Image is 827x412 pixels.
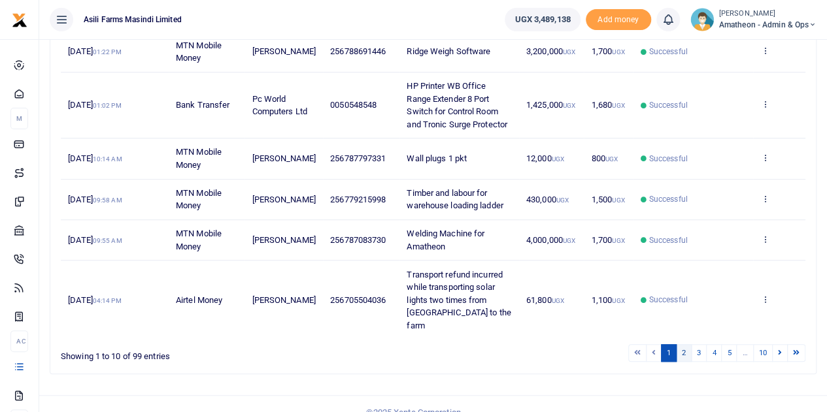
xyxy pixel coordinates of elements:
span: 1,700 [592,235,625,245]
span: [PERSON_NAME] [252,153,315,163]
span: 430,000 [526,195,569,204]
span: 256788691446 [330,46,386,56]
span: HP Printer WB Office Range Extender 8 Port Switch for Control Room and Tronic Surge Protector [407,81,507,129]
small: UGX [612,237,624,244]
span: Successful [649,46,688,57]
small: UGX [612,48,624,55]
span: [DATE] [68,295,121,305]
small: 09:55 AM [93,237,122,244]
span: 4,000,000 [526,235,575,245]
span: 12,000 [526,153,564,163]
li: Wallet ballance [499,8,585,31]
span: 256779215998 [330,195,386,204]
span: Airtel Money [176,295,222,305]
span: MTN Mobile Money [176,229,222,251]
span: [DATE] [68,195,122,204]
span: 800 [592,153,618,163]
a: 3 [691,344,707,362]
a: logo-small logo-large logo-large [12,14,27,24]
li: Toup your wallet [586,9,651,31]
span: 1,100 [592,295,625,305]
a: 5 [721,344,737,362]
span: Successful [649,99,688,111]
small: UGX [563,237,575,244]
small: UGX [556,197,569,204]
span: Successful [649,294,688,306]
span: 61,800 [526,295,564,305]
span: [PERSON_NAME] [252,295,315,305]
span: 3,200,000 [526,46,575,56]
span: 1,700 [592,46,625,56]
span: Asili Farms Masindi Limited [78,14,187,25]
img: profile-user [690,8,714,31]
small: UGX [612,102,624,109]
span: 0050548548 [330,100,377,110]
img: logo-small [12,12,27,28]
small: 01:22 PM [93,48,122,55]
span: [DATE] [68,100,121,110]
small: UGX [563,48,575,55]
span: UGX 3,489,138 [515,13,570,26]
span: Transport refund incurred while transporting solar lights two times from [GEOGRAPHIC_DATA] to the... [407,270,511,330]
span: Successful [649,153,688,165]
span: MTN Mobile Money [176,188,222,211]
span: 1,425,000 [526,100,575,110]
span: [DATE] [68,153,122,163]
span: Successful [649,193,688,205]
li: Ac [10,330,28,352]
a: profile-user [PERSON_NAME] Amatheon - Admin & Ops [690,8,817,31]
span: [DATE] [68,46,121,56]
span: 1,500 [592,195,625,204]
a: 4 [706,344,722,362]
span: [PERSON_NAME] [252,235,315,245]
span: Successful [649,234,688,246]
span: Wall plugs 1 pkt [407,153,467,163]
span: [DATE] [68,235,122,245]
small: UGX [605,155,618,163]
span: MTN Mobile Money [176,40,222,63]
a: 10 [753,344,773,362]
a: 2 [676,344,692,362]
span: 256705504036 [330,295,386,305]
span: [PERSON_NAME] [252,195,315,204]
span: 1,680 [592,100,625,110]
span: MTN Mobile Money [176,147,222,170]
small: UGX [612,297,624,304]
span: 256787797331 [330,153,386,163]
small: 01:02 PM [93,102,122,109]
a: Add money [586,14,651,24]
small: UGX [563,102,575,109]
li: M [10,108,28,129]
span: Add money [586,9,651,31]
span: 256787083730 [330,235,386,245]
span: Pc World Computers Ltd [252,94,307,117]
small: [PERSON_NAME] [719,8,817,20]
span: Amatheon - Admin & Ops [719,19,817,31]
small: 09:58 AM [93,197,122,204]
small: UGX [612,197,624,204]
small: UGX [551,155,564,163]
span: [PERSON_NAME] [252,46,315,56]
small: 10:14 AM [93,155,122,163]
span: Bank Transfer [176,100,229,110]
a: UGX 3,489,138 [505,8,580,31]
div: Showing 1 to 10 of 99 entries [61,343,366,363]
span: Ridge Weigh Software [407,46,490,56]
span: Timber and labour for warehouse loading ladder [407,188,503,211]
small: 04:14 PM [93,297,122,304]
span: Welding Machine for Amatheon [407,229,484,251]
a: 1 [661,344,677,362]
small: UGX [551,297,564,304]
